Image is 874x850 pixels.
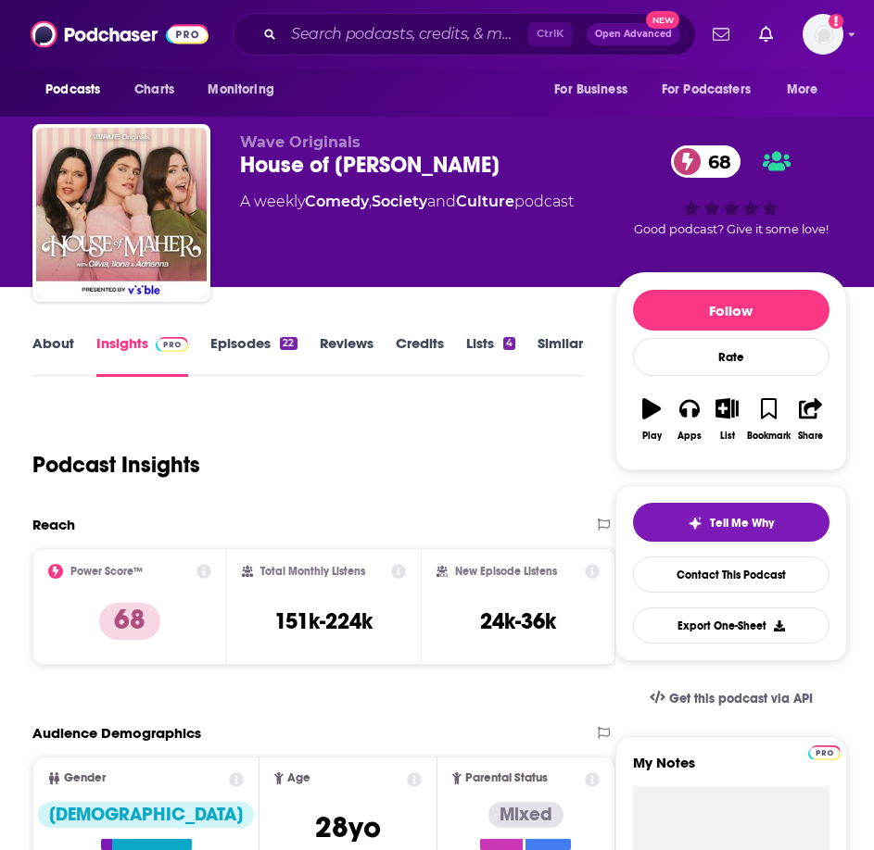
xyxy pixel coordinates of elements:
img: House of Maher [36,128,207,298]
button: open menu [774,72,842,107]
button: Follow [633,290,830,331]
span: Monitoring [208,77,273,103]
div: Rate [633,338,830,376]
input: Search podcasts, credits, & more... [284,19,528,49]
a: Episodes22 [210,334,297,377]
span: Gender [64,772,106,784]
a: About [32,334,74,377]
span: Get this podcast via API [669,691,813,706]
h1: Podcast Insights [32,451,200,479]
button: Bookmark [746,386,792,453]
img: User Profile [803,14,843,55]
img: Podchaser - Follow, Share and Rate Podcasts [31,17,209,52]
span: , [369,193,372,210]
h2: Total Monthly Listens [260,565,365,578]
span: More [787,77,818,103]
button: open menu [195,72,298,107]
img: Podchaser Pro [808,745,841,760]
a: Lists4 [466,334,515,377]
img: tell me why sparkle [688,516,703,531]
div: Apps [678,431,702,442]
a: Credits [396,334,444,377]
h2: Audience Demographics [32,724,201,742]
span: 68 [690,145,741,178]
a: Comedy [305,193,369,210]
span: Good podcast? Give it some love! [634,222,829,236]
button: open menu [650,72,778,107]
a: Contact This Podcast [633,556,830,593]
a: Reviews [320,334,374,377]
h3: 151k-224k [274,607,373,635]
button: Open AdvancedNew [587,23,680,45]
span: Charts [134,77,174,103]
button: Export One-Sheet [633,607,830,644]
span: For Podcasters [662,77,751,103]
a: Similar [538,334,583,377]
span: and [427,193,456,210]
span: Wave Originals [240,133,361,151]
button: Share [792,386,830,453]
a: 68 [671,145,741,178]
div: 4 [503,337,515,350]
a: Culture [456,193,514,210]
span: Parental Status [465,772,548,784]
h2: New Episode Listens [455,565,557,578]
svg: Add a profile image [829,14,843,29]
button: open menu [32,72,124,107]
button: Apps [670,386,708,453]
div: 68Good podcast? Give it some love! [615,133,847,248]
span: New [646,11,679,29]
button: tell me why sparkleTell Me Why [633,503,830,542]
span: For Business [554,77,627,103]
div: Search podcasts, credits, & more... [233,13,696,56]
span: Podcasts [45,77,100,103]
a: Show notifications dropdown [705,19,737,50]
a: Get this podcast via API [635,676,828,721]
span: Tell Me Why [710,516,774,531]
a: Society [372,193,427,210]
span: Open Advanced [595,30,672,39]
h2: Power Score™ [70,565,143,578]
img: Podchaser Pro [156,337,188,352]
button: Play [633,386,671,453]
button: List [708,386,746,453]
p: 68 [99,603,160,640]
button: Show profile menu [803,14,843,55]
span: Ctrl K [528,22,572,46]
div: List [720,431,735,442]
div: 22 [280,337,297,350]
h2: Reach [32,516,75,533]
button: open menu [541,72,651,107]
label: My Notes [633,754,830,786]
div: [DEMOGRAPHIC_DATA] [38,802,254,828]
h3: 24k-36k [480,607,556,635]
a: InsightsPodchaser Pro [96,334,188,377]
div: Play [642,431,662,442]
a: Pro website [808,743,841,760]
div: Mixed [488,802,564,828]
div: A weekly podcast [240,191,574,213]
div: Share [798,431,823,442]
span: Logged in as dbartlett [803,14,843,55]
a: Show notifications dropdown [752,19,780,50]
a: Charts [122,72,185,107]
span: 28 yo [315,809,381,845]
div: Bookmark [747,431,791,442]
span: Age [287,772,310,784]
